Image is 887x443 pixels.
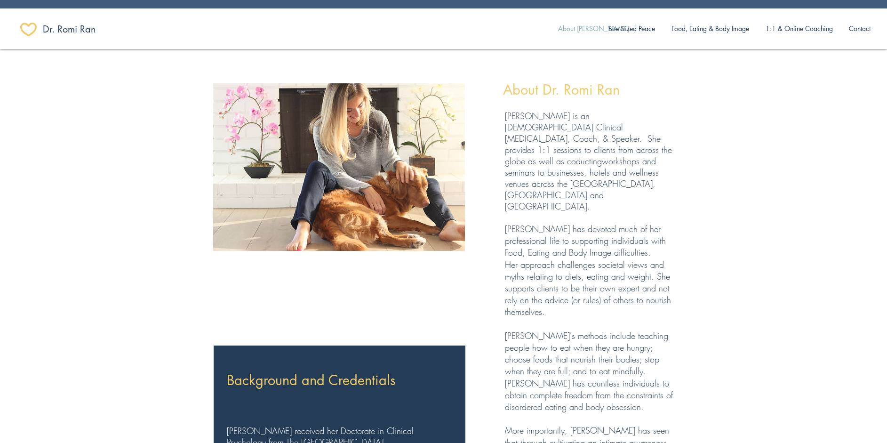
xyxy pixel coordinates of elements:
p: ​[PERSON_NAME] has countless individuals to obtain complete freedom from the constraints of disor... [505,378,674,413]
a: Food, Eating & Body Image [663,19,758,39]
a: ​Dr. Romi Ran [43,20,110,39]
span: Background and Credentials [227,371,396,389]
p: About [PERSON_NAME] [553,19,634,39]
p: Bite Sized Peace [604,19,660,39]
p: 1:1 & Online Coaching [761,19,838,39]
img: About me page_option2.jpg [213,83,465,251]
span: ​Dr. Romi Ran [43,23,96,36]
p: [PERSON_NAME] is an [DEMOGRAPHIC_DATA] Clinical [MEDICAL_DATA], Coach, & Speaker. She provides 1:... [505,110,674,212]
p: Her approach challenges societal views and myths relating to diets, eating and weight. She suppor... [505,259,674,318]
a: About [PERSON_NAME] [551,19,600,39]
p: Food, Eating & Body Image [667,19,754,39]
span: workshops and seminars to businesses, hotels and wellness venues across the [GEOGRAPHIC_DATA], [G... [505,155,659,212]
p: [PERSON_NAME] has devoted much of her professional life to supporting individuals with Food, Eati... [505,223,674,259]
a: Contact [841,19,879,39]
p: Contact [844,19,875,39]
p: [PERSON_NAME]'s methods include teaching people how to eat when they are hungry; choose foods tha... [505,330,674,378]
span: About Dr. Romi Ran [503,81,620,99]
nav: Site [551,19,879,39]
a: Bite Sized Peace [600,19,663,39]
a: 1:1 & Online Coaching [758,19,841,39]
